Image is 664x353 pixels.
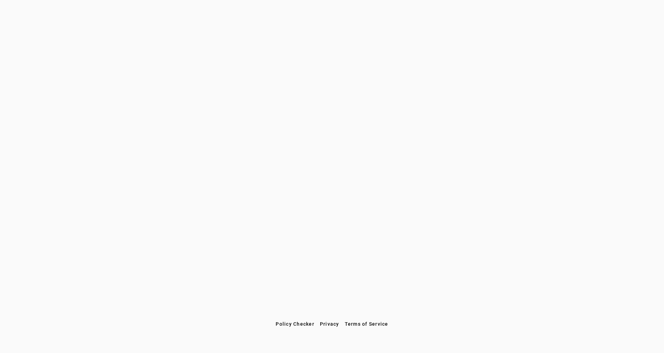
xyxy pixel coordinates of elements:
[342,318,391,330] button: Terms of Service
[317,318,342,330] button: Privacy
[320,321,339,327] span: Privacy
[273,318,317,330] button: Policy Checker
[345,321,388,327] span: Terms of Service
[276,321,314,327] span: Policy Checker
